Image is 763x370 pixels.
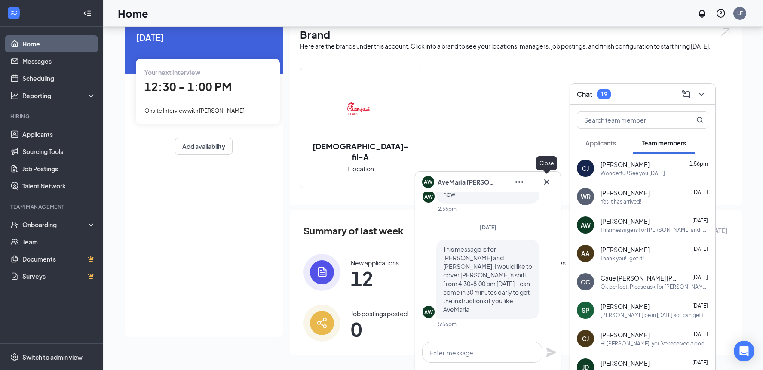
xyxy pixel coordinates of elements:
div: AW [581,221,591,229]
div: WR [581,192,591,201]
div: Hi [PERSON_NAME], you've received a document signature request from [DEMOGRAPHIC_DATA]-fil-A for ... [601,340,708,347]
div: LF [737,9,743,17]
span: 12:30 - 1:00 PM [144,80,232,94]
span: [DATE] [480,224,496,231]
span: [DATE] [692,274,708,281]
svg: Notifications [697,8,707,18]
span: 1 location [347,164,374,173]
div: CC [581,277,590,286]
div: Switch to admin view [22,353,83,361]
a: Team [22,233,96,250]
span: [DATE] [692,359,708,366]
button: ChevronDown [695,87,708,101]
div: AA [581,249,590,258]
button: Add availability [175,138,233,155]
span: Applicants [585,139,616,147]
span: [DATE] [692,331,708,337]
span: Your next interview [144,68,200,76]
svg: ComposeMessage [681,89,691,99]
h1: Home [118,6,148,21]
div: This message is for [PERSON_NAME] and [PERSON_NAME]. I would like to cover [PERSON_NAME]'s shift ... [601,226,708,234]
h3: Chat [577,89,592,99]
span: 1:56pm [689,160,708,167]
div: Ok perfect. Please ask for [PERSON_NAME] upon your arrival [601,283,708,290]
h1: Brand [300,27,731,42]
span: [PERSON_NAME] [601,330,650,339]
div: AW [424,193,433,200]
span: Team members [642,139,686,147]
span: [PERSON_NAME] [601,160,650,169]
a: SurveysCrown [22,268,96,285]
span: 0 [351,321,408,337]
div: Thank you! I got it! [601,255,644,262]
div: 2:56pm [438,205,457,213]
div: AW [424,308,433,316]
div: Job postings posted [351,309,408,318]
span: [PERSON_NAME] [601,245,650,254]
a: Applicants [22,126,96,143]
h2: [DEMOGRAPHIC_DATA]-fil-A [300,141,420,162]
svg: Minimize [528,177,538,187]
div: SP [582,306,589,314]
svg: Ellipses [514,177,524,187]
svg: QuestionInfo [716,8,726,18]
span: [DATE] [692,246,708,252]
svg: Collapse [83,9,92,18]
svg: WorkstreamLogo [9,9,18,17]
span: Caue [PERSON_NAME] [PERSON_NAME] [601,274,678,282]
div: 19 [601,90,607,98]
a: Messages [22,52,96,70]
div: Reporting [22,91,96,100]
svg: Plane [546,347,556,358]
input: Search team member [577,112,679,128]
div: Wonderful! See you [DATE]. [601,170,666,177]
svg: MagnifyingGlass [696,117,703,123]
span: This message is for [PERSON_NAME] and [PERSON_NAME]. I would like to cover [PERSON_NAME]'s shift ... [443,245,532,313]
button: Ellipses [512,175,526,189]
div: Close [536,156,557,170]
div: Team Management [10,203,94,210]
span: [DATE] [692,302,708,309]
a: Talent Network [22,177,96,194]
div: Open Intercom Messenger [734,341,754,361]
span: [DATE] [136,31,272,44]
img: icon [303,254,340,291]
div: Hiring [10,113,94,120]
span: AveMaria [PERSON_NAME] [438,177,498,187]
span: [PERSON_NAME] [601,217,650,225]
div: [PERSON_NAME] be in [DATE] so I can get that refund? [601,311,708,319]
svg: ChevronDown [696,89,707,99]
a: DocumentsCrown [22,250,96,268]
button: Cross [540,175,554,189]
span: [DATE] [692,217,708,224]
span: [PERSON_NAME] [601,359,650,367]
div: 5:56pm [438,321,457,328]
span: [PERSON_NAME] [601,188,650,197]
svg: Settings [10,353,19,361]
a: Job Postings [22,160,96,177]
a: Scheduling [22,70,96,87]
div: CJ [582,334,589,343]
img: icon [303,305,340,342]
svg: Cross [542,177,552,187]
div: Yes it has arrived! [601,198,641,205]
div: CJ [582,164,589,173]
a: Home [22,35,96,52]
span: [DATE] [692,189,708,195]
button: Minimize [526,175,540,189]
div: New applications [351,259,399,267]
a: Sourcing Tools [22,143,96,160]
img: open.6027fd2a22e1237b5b06.svg [720,27,731,37]
button: ComposeMessage [679,87,693,101]
span: 12 [351,271,399,286]
div: Here are the brands under this account. Click into a brand to see your locations, managers, job p... [300,42,731,50]
img: Chick-fil-A [333,82,388,137]
span: [PERSON_NAME] [601,302,650,311]
div: Onboarding [22,220,89,229]
span: Onsite Interview with [PERSON_NAME] [144,107,245,114]
svg: Analysis [10,91,19,100]
svg: UserCheck [10,220,19,229]
span: Summary of last week [303,223,404,238]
